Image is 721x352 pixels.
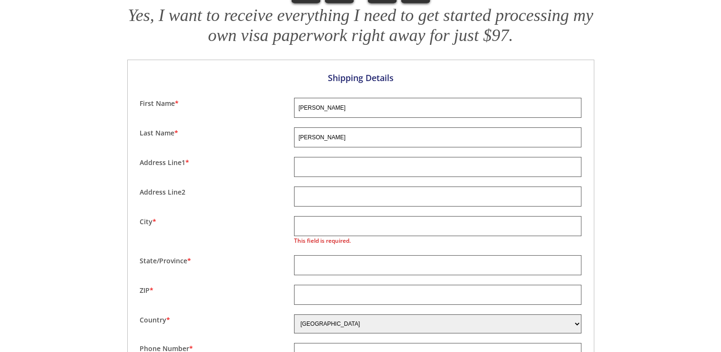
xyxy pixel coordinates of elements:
[140,315,170,324] label: Country
[140,99,179,108] label: First Name
[140,286,153,295] label: ZIP
[140,128,178,137] label: Last Name
[294,236,581,246] span: This field is required.
[140,256,191,265] label: State/Province
[140,158,189,167] label: Address Line1
[140,72,582,83] h4: Shipping Details
[140,187,185,197] label: Address Line2
[140,217,156,226] label: City
[127,5,594,45] h1: Yes, I want to receive everything I need to get started processing my own visa paperwork right aw...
